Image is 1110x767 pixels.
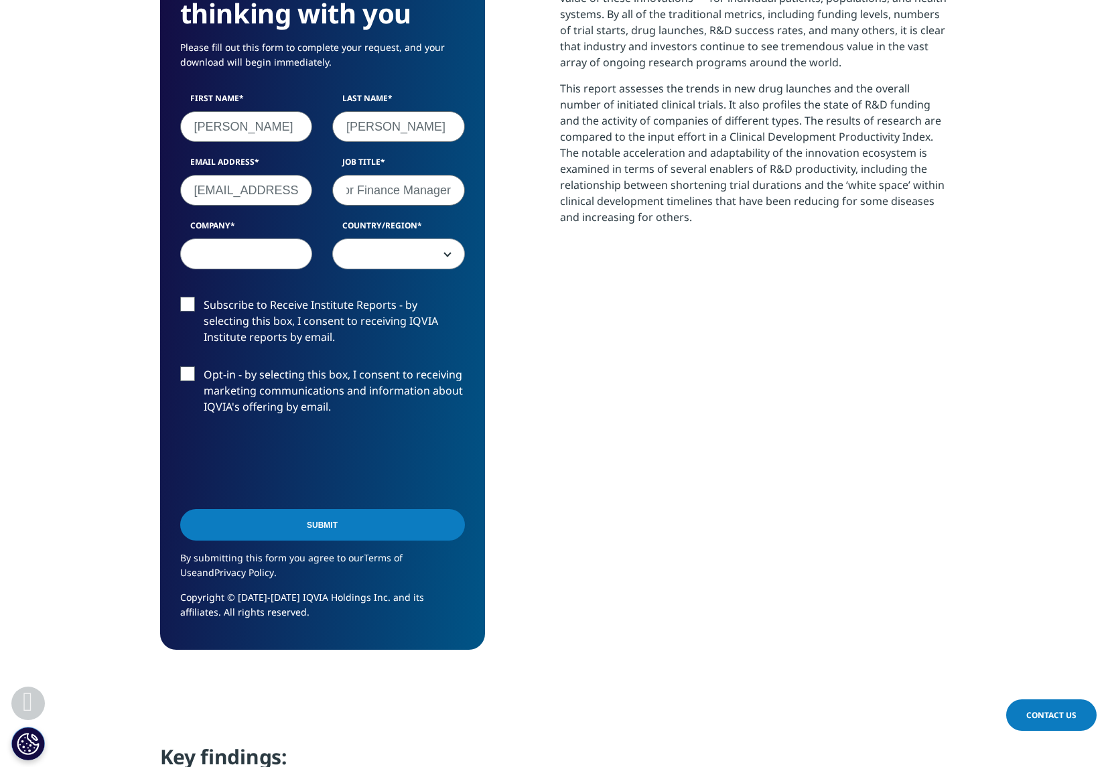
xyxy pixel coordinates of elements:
[180,436,384,488] iframe: reCAPTCHA
[180,551,465,590] p: By submitting this form you agree to our and .
[180,92,313,111] label: First Name
[180,509,465,541] input: Submit
[1026,709,1077,721] span: Contact Us
[332,156,465,175] label: Job Title
[11,727,45,760] button: Cookies Settings
[214,566,274,579] a: Privacy Policy
[180,366,465,422] label: Opt-in - by selecting this box, I consent to receiving marketing communications and information a...
[180,156,313,175] label: Email Address
[332,92,465,111] label: Last Name
[180,297,465,352] label: Subscribe to Receive Institute Reports - by selecting this box, I consent to receiving IQVIA Inst...
[180,590,465,630] p: Copyright © [DATE]-[DATE] IQVIA Holdings Inc. and its affiliates. All rights reserved.
[560,80,951,235] p: This report assesses the trends in new drug launches and the overall number of initiated clinical...
[1006,699,1097,731] a: Contact Us
[180,40,465,80] p: Please fill out this form to complete your request, and your download will begin immediately.
[332,220,465,238] label: Country/Region
[180,220,313,238] label: Company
